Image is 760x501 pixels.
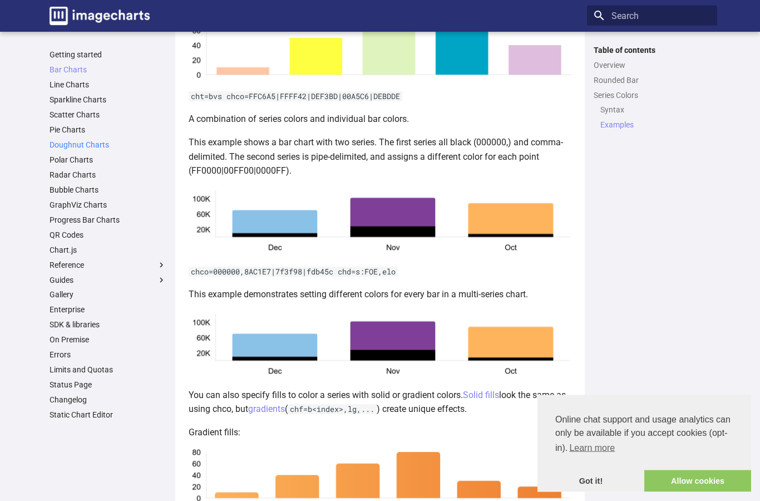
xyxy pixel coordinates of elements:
[189,288,571,302] p: This example demonstrates setting different colors for every bar in a multi-series chart.
[50,335,166,345] a: On Premise
[50,215,166,225] a: Progress Bar Charts
[248,404,285,415] a: gradients
[50,410,166,420] a: Static Chart Editor
[600,105,710,115] a: Syntax
[537,395,751,492] div: cookieconsent
[50,170,166,180] a: Radar Charts
[50,185,166,195] a: Bubble Charts
[50,275,166,285] label: Guides
[600,120,710,130] a: Examples
[537,470,644,493] a: dismiss cookie message
[463,390,499,401] a: Solid fills
[50,350,166,360] a: Errors
[587,45,717,55] label: Table of contents
[50,125,166,135] a: Pie Charts
[50,289,166,299] a: Gallery
[594,105,710,130] nav: Series Colors
[50,50,166,60] a: Getting started
[50,155,166,165] a: Polar Charts
[45,2,154,30] a: Image-Charts documentation
[644,470,751,493] a: allow cookies
[50,65,166,75] a: Bar Charts
[189,188,571,256] img: chart
[50,320,166,330] a: SDK & libraries
[189,311,571,380] img: chart
[555,413,733,456] span: Online chat support and usage analytics can only be available if you accept cookies (opt-in).
[189,426,571,440] p: Gradient fills:
[50,365,166,375] a: Limits and Quotas
[50,304,166,315] a: Enterprise
[50,260,166,270] label: Reference
[50,95,166,105] a: Sparkline Charts
[288,405,377,415] code: chf=b<index>,lg,...
[567,440,616,456] a: learn more about cookies
[189,389,571,417] p: You can also specify fills to color a series with solid or gradient colors. look the same as usin...
[189,112,571,127] p: A combination of series colors and individual bar colors.
[189,12,571,81] img: chart
[50,380,166,390] a: Status Page
[189,136,571,179] p: This example shows a bar chart with two series. The first series all black (000000,) and comma-de...
[594,90,710,100] a: Series Colors
[587,6,717,26] input: Search
[594,75,710,85] a: Rounded Bar
[50,7,150,25] img: logo
[50,230,166,240] a: QR Codes
[50,245,166,255] a: Chart.js
[594,60,710,70] a: Overview
[50,395,166,405] a: Changelog
[50,200,166,210] a: GraphViz Charts
[587,45,717,130] nav: Table of contents
[50,110,166,120] a: Scatter Charts
[189,92,402,102] code: cht=bvs chco=FFC6A5|FFFF42|DEF3BD|00A5C6|DEBDDE
[189,267,398,277] code: chco=000000,8AC1E7|7f3f98|fdb45c chd=s:FOE,elo
[50,140,166,150] a: Doughnut Charts
[50,80,166,90] a: Line Charts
